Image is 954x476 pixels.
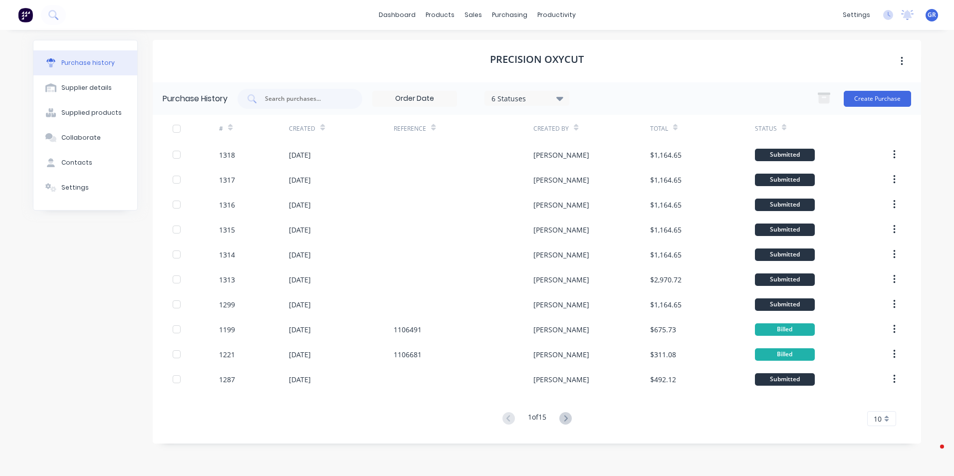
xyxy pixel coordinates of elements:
[394,349,422,360] div: 1106681
[289,374,311,385] div: [DATE]
[533,324,589,335] div: [PERSON_NAME]
[528,412,546,426] div: 1 of 15
[755,149,815,161] div: Submitted
[755,273,815,286] div: Submitted
[928,10,936,19] span: GR
[533,374,589,385] div: [PERSON_NAME]
[61,58,115,67] div: Purchase history
[394,124,426,133] div: Reference
[533,175,589,185] div: [PERSON_NAME]
[219,249,235,260] div: 1314
[844,91,911,107] button: Create Purchase
[289,175,311,185] div: [DATE]
[289,274,311,285] div: [DATE]
[533,349,589,360] div: [PERSON_NAME]
[491,93,563,103] div: 6 Statuses
[755,199,815,211] div: Submitted
[33,75,137,100] button: Supplier details
[219,299,235,310] div: 1299
[920,442,944,466] iframe: Intercom live chat
[289,324,311,335] div: [DATE]
[533,200,589,210] div: [PERSON_NAME]
[61,83,112,92] div: Supplier details
[650,175,682,185] div: $1,164.65
[219,374,235,385] div: 1287
[874,414,882,424] span: 10
[219,124,223,133] div: #
[755,124,777,133] div: Status
[394,324,422,335] div: 1106491
[219,150,235,160] div: 1318
[755,174,815,186] div: Submitted
[289,349,311,360] div: [DATE]
[755,373,815,386] div: Submitted
[264,94,347,104] input: Search purchases...
[755,224,815,236] div: Submitted
[650,124,668,133] div: Total
[289,299,311,310] div: [DATE]
[650,374,676,385] div: $492.12
[219,274,235,285] div: 1313
[755,323,815,336] div: Billed
[61,183,89,192] div: Settings
[33,175,137,200] button: Settings
[219,175,235,185] div: 1317
[650,249,682,260] div: $1,164.65
[421,7,460,22] div: products
[289,225,311,235] div: [DATE]
[61,108,122,117] div: Supplied products
[289,200,311,210] div: [DATE]
[163,93,228,105] div: Purchase History
[650,150,682,160] div: $1,164.65
[755,298,815,311] div: Submitted
[490,53,584,65] h1: Precision Oxycut
[650,200,682,210] div: $1,164.65
[61,133,101,142] div: Collaborate
[650,225,682,235] div: $1,164.65
[460,7,487,22] div: sales
[33,100,137,125] button: Supplied products
[374,7,421,22] a: dashboard
[487,7,532,22] div: purchasing
[61,158,92,167] div: Contacts
[532,7,581,22] div: productivity
[650,274,682,285] div: $2,970.72
[289,150,311,160] div: [DATE]
[373,91,457,106] input: Order Date
[650,349,676,360] div: $311.08
[533,249,589,260] div: [PERSON_NAME]
[33,150,137,175] button: Contacts
[533,299,589,310] div: [PERSON_NAME]
[755,348,815,361] div: Billed
[755,248,815,261] div: Submitted
[219,349,235,360] div: 1221
[33,50,137,75] button: Purchase history
[289,249,311,260] div: [DATE]
[18,7,33,22] img: Factory
[33,125,137,150] button: Collaborate
[533,124,569,133] div: Created By
[533,150,589,160] div: [PERSON_NAME]
[219,200,235,210] div: 1316
[219,324,235,335] div: 1199
[289,124,315,133] div: Created
[219,225,235,235] div: 1315
[650,299,682,310] div: $1,164.65
[533,225,589,235] div: [PERSON_NAME]
[650,324,676,335] div: $675.73
[838,7,875,22] div: settings
[533,274,589,285] div: [PERSON_NAME]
